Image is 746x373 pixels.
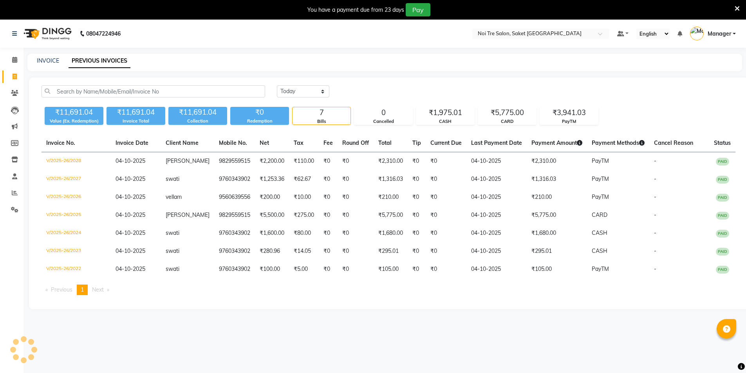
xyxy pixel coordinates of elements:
[319,260,338,278] td: ₹0
[338,224,374,242] td: ₹0
[716,194,729,202] span: PAID
[116,157,145,164] span: 04-10-2025
[426,188,466,206] td: ₹0
[412,139,421,146] span: Tip
[540,118,598,125] div: PayTM
[86,23,121,45] b: 08047224946
[293,118,350,125] div: Bills
[654,139,693,146] span: Cancel Reason
[319,170,338,188] td: ₹0
[230,118,289,124] div: Redemption
[716,158,729,166] span: PAID
[426,170,466,188] td: ₹0
[42,206,111,224] td: V/2025-26/2025
[168,107,227,118] div: ₹11,691.04
[338,242,374,260] td: ₹0
[338,260,374,278] td: ₹0
[294,139,303,146] span: Tax
[408,152,426,171] td: ₹0
[527,224,587,242] td: ₹1,680.00
[166,211,210,218] span: [PERSON_NAME]
[478,107,536,118] div: ₹5,775.00
[214,242,255,260] td: 9760343902
[466,206,527,224] td: 04-10-2025
[116,193,145,200] span: 04-10-2025
[166,265,179,272] span: swati
[214,152,255,171] td: 9829559515
[81,286,84,293] span: 1
[354,118,412,125] div: Cancelled
[471,139,522,146] span: Last Payment Date
[168,118,227,124] div: Collection
[374,242,408,260] td: ₹295.01
[42,170,111,188] td: V/2025-26/2027
[527,242,587,260] td: ₹295.01
[42,242,111,260] td: V/2025-26/2023
[107,118,165,124] div: Invoice Total
[166,193,182,200] span: vellam
[293,107,350,118] div: 7
[319,224,338,242] td: ₹0
[527,152,587,171] td: ₹2,310.00
[166,229,179,236] span: swati
[426,152,466,171] td: ₹0
[374,224,408,242] td: ₹1,680.00
[527,188,587,206] td: ₹210.00
[527,206,587,224] td: ₹5,775.00
[338,170,374,188] td: ₹0
[716,212,729,220] span: PAID
[426,224,466,242] td: ₹0
[654,157,656,164] span: -
[540,107,598,118] div: ₹3,941.03
[478,118,536,125] div: CARD
[319,188,338,206] td: ₹0
[466,224,527,242] td: 04-10-2025
[289,152,319,171] td: ₹110.00
[42,85,265,97] input: Search by Name/Mobile/Email/Invoice No
[654,211,656,218] span: -
[289,242,319,260] td: ₹14.05
[408,224,426,242] td: ₹0
[116,211,145,218] span: 04-10-2025
[531,139,582,146] span: Payment Amount
[654,193,656,200] span: -
[716,230,729,238] span: PAID
[214,170,255,188] td: 9760343902
[166,175,179,182] span: swati
[289,206,319,224] td: ₹275.00
[255,224,289,242] td: ₹1,600.00
[374,260,408,278] td: ₹105.00
[260,139,269,146] span: Net
[374,188,408,206] td: ₹210.00
[214,260,255,278] td: 9760343902
[255,242,289,260] td: ₹280.96
[466,260,527,278] td: 04-10-2025
[408,170,426,188] td: ₹0
[289,188,319,206] td: ₹10.00
[716,266,729,274] span: PAID
[214,224,255,242] td: 9760343902
[214,206,255,224] td: 9829559515
[166,157,210,164] span: [PERSON_NAME]
[716,248,729,256] span: PAID
[255,170,289,188] td: ₹1,253.36
[42,260,111,278] td: V/2025-26/2022
[319,206,338,224] td: ₹0
[592,157,609,164] span: PayTM
[408,188,426,206] td: ₹0
[166,247,179,254] span: swati
[255,188,289,206] td: ₹200.00
[289,224,319,242] td: ₹80.00
[338,188,374,206] td: ₹0
[426,206,466,224] td: ₹0
[354,107,412,118] div: 0
[592,211,607,218] span: CARD
[45,107,103,118] div: ₹11,691.04
[527,170,587,188] td: ₹1,316.03
[592,193,609,200] span: PayTM
[426,260,466,278] td: ₹0
[116,175,145,182] span: 04-10-2025
[466,152,527,171] td: 04-10-2025
[46,139,75,146] span: Invoice No.
[408,260,426,278] td: ₹0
